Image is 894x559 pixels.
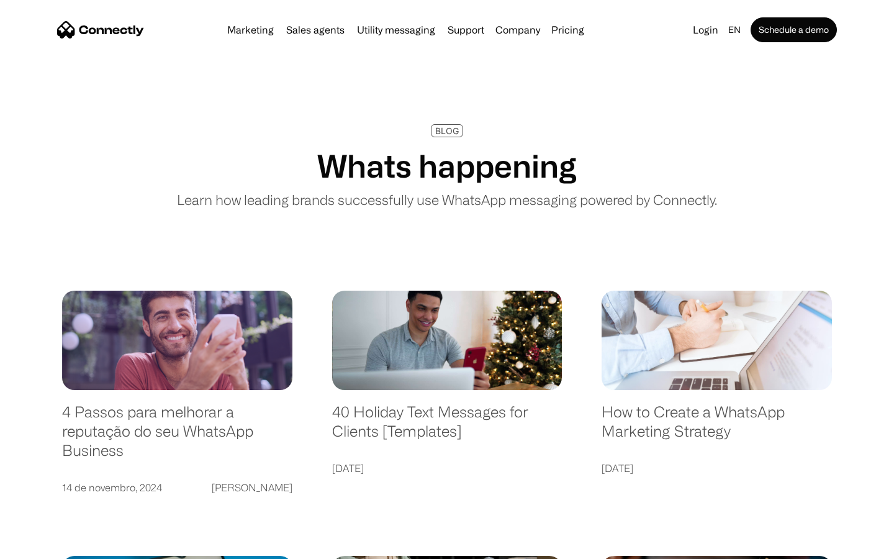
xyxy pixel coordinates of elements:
div: BLOG [435,126,459,135]
a: Utility messaging [352,25,440,35]
a: Pricing [546,25,589,35]
a: 4 Passos para melhorar a reputação do seu WhatsApp Business [62,402,292,472]
a: 40 Holiday Text Messages for Clients [Templates] [332,402,562,453]
div: [DATE] [332,460,364,477]
a: Schedule a demo [751,17,837,42]
div: [PERSON_NAME] [212,479,292,496]
a: Sales agents [281,25,350,35]
p: Learn how leading brands successfully use WhatsApp messaging powered by Connectly. [177,189,717,210]
div: 14 de novembro, 2024 [62,479,162,496]
div: Company [495,21,540,39]
a: Marketing [222,25,279,35]
div: en [728,21,741,39]
aside: Language selected: English [12,537,74,555]
a: Support [443,25,489,35]
ul: Language list [25,537,74,555]
div: [DATE] [602,460,633,477]
a: Login [688,21,723,39]
h1: Whats happening [317,147,577,184]
a: How to Create a WhatsApp Marketing Strategy [602,402,832,453]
